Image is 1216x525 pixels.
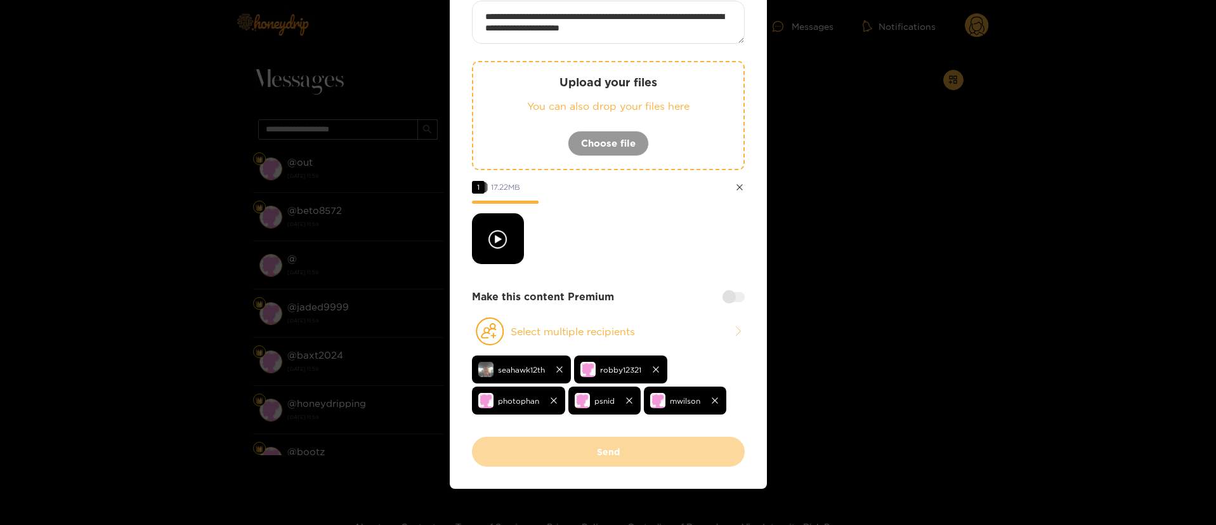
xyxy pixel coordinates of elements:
[499,99,718,114] p: You can also drop your files here
[498,394,539,408] span: photophan
[594,394,615,408] span: psnid
[472,181,485,194] span: 1
[478,362,494,377] img: 8a4e8-img_3262.jpeg
[575,393,590,408] img: no-avatar.png
[472,317,745,346] button: Select multiple recipients
[498,362,545,377] span: seahawk12th
[670,394,700,408] span: mwilson
[472,437,745,467] button: Send
[499,75,718,90] p: Upload your files
[568,131,649,156] button: Choose file
[478,393,494,408] img: no-avatar.png
[491,183,520,191] span: 17.22 MB
[580,362,596,377] img: no-avatar.png
[600,362,641,377] span: robby12321
[472,289,614,304] strong: Make this content Premium
[650,393,665,408] img: no-avatar.png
